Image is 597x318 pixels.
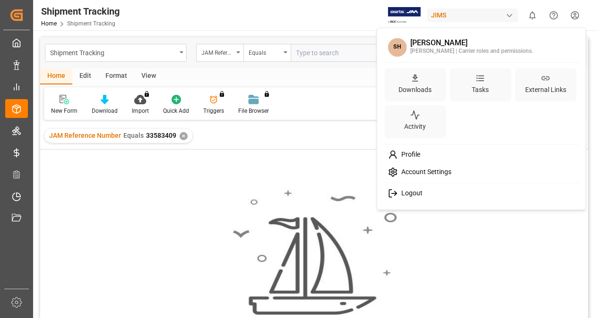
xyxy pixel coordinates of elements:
[398,168,451,176] span: Account Settings
[470,83,491,97] div: Tasks
[523,83,568,97] div: External Links
[402,120,428,134] div: Activity
[398,151,420,159] span: Profile
[410,39,533,48] div: [PERSON_NAME]
[388,38,407,57] span: SH
[398,189,423,198] span: Logout
[410,47,533,56] div: [PERSON_NAME] | Carrier roles and permissions.
[397,83,433,97] div: Downloads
